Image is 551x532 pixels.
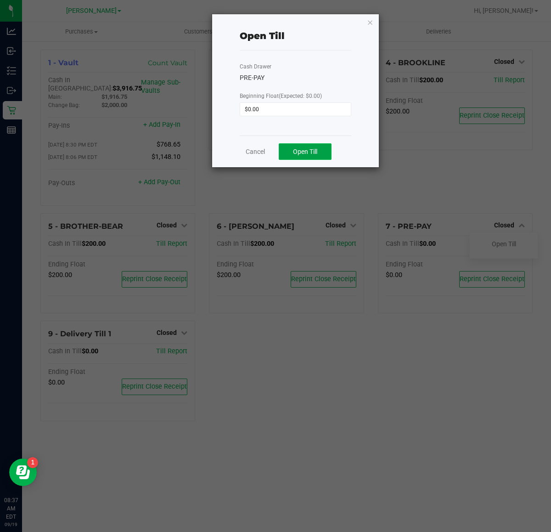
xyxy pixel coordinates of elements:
a: Cancel [246,147,265,157]
span: (Expected: $0.00) [279,93,322,99]
div: PRE-PAY [240,73,351,83]
span: Open Till [293,148,317,155]
iframe: Resource center [9,458,37,486]
iframe: Resource center unread badge [27,457,38,468]
div: Open Till [240,29,285,43]
button: Open Till [279,143,332,160]
span: Beginning Float [240,93,322,99]
label: Cash Drawer [240,62,271,71]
